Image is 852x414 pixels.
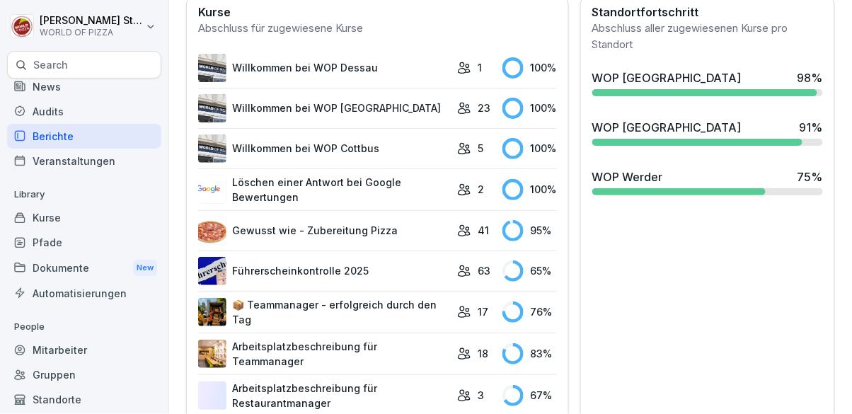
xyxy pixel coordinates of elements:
img: ax2nnx46jihk0u0mqtqfo3fl.png [198,54,226,82]
p: 3 [478,388,485,403]
a: Berichte [7,124,161,149]
p: 5 [478,141,484,156]
a: Führerscheinkontrolle 2025 [198,257,450,285]
p: People [7,316,161,338]
a: DokumenteNew [7,255,161,281]
p: 17 [478,304,489,319]
p: Search [33,58,68,72]
img: gp39zyhmjj8jqmmmqhmlp4ym.png [198,340,226,368]
div: Abschluss aller zugewiesenen Kurse pro Standort [592,21,823,52]
div: New [133,260,157,276]
p: Library [7,183,161,206]
a: WOP [GEOGRAPHIC_DATA]91% [587,113,829,151]
p: 41 [478,223,490,238]
a: Willkommen bei WOP [GEOGRAPHIC_DATA] [198,94,450,122]
div: 76 % [502,301,557,323]
img: ax2nnx46jihk0u0mqtqfo3fl.png [198,134,226,163]
p: 23 [478,100,491,115]
a: WOP Werder75% [587,163,829,201]
a: WOP [GEOGRAPHIC_DATA]98% [587,64,829,102]
a: Kurse [7,205,161,230]
div: WOP Werder [592,168,663,185]
div: 83 % [502,343,557,364]
a: Standorte [7,387,161,412]
p: 2 [478,182,485,197]
div: 100 % [502,138,557,159]
img: ofkaf57qe2vyr6d9h2nm8kkd.png [198,298,226,326]
p: 18 [478,346,489,361]
a: Löschen einer Antwort bei Google Bewertungen [198,175,450,205]
div: WOP [GEOGRAPHIC_DATA] [592,69,742,86]
div: 98 % [798,69,823,86]
a: Gewusst wie - Zubereitung Pizza [198,217,450,245]
div: 75 % [798,168,823,185]
h2: Standortfortschritt [592,4,823,21]
div: 67 % [502,385,557,406]
div: 100 % [502,57,557,79]
div: WOP [GEOGRAPHIC_DATA] [592,119,742,136]
div: 65 % [502,260,557,282]
img: s93ht26mv7ymj1vrnqc7xuzu.png [198,217,226,245]
a: Arbeitsplatzbeschreibung für Restaurantmanager [198,381,450,410]
div: Abschluss für zugewiesene Kurse [198,21,557,37]
img: rfw3neovmcky7iknxqrn3vpn.png [198,176,226,204]
a: 📦 Teammanager - erfolgreich durch den Tag [198,297,450,327]
a: Arbeitsplatzbeschreibung für Teammanager [198,339,450,369]
p: 1 [478,60,483,75]
a: Gruppen [7,362,161,387]
img: fptfw445wg0uer0j9cvk4vxb.png [198,94,226,122]
p: WORLD OF PIZZA [40,28,143,38]
a: News [7,74,161,99]
a: Automatisierungen [7,281,161,306]
a: Pfade [7,230,161,255]
a: Veranstaltungen [7,149,161,173]
p: [PERSON_NAME] Sturch [40,15,143,27]
div: 100 % [502,179,557,200]
a: Audits [7,99,161,124]
div: 91 % [800,119,823,136]
img: kp3cph9beugg37kbjst8gl5x.png [198,257,226,285]
p: 63 [478,263,491,278]
div: 100 % [502,98,557,119]
div: Dokumente [7,255,161,281]
a: Willkommen bei WOP Dessau [198,54,450,82]
h2: Kurse [198,4,557,21]
a: Mitarbeiter [7,338,161,362]
a: Willkommen bei WOP Cottbus [198,134,450,163]
div: 95 % [502,220,557,241]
